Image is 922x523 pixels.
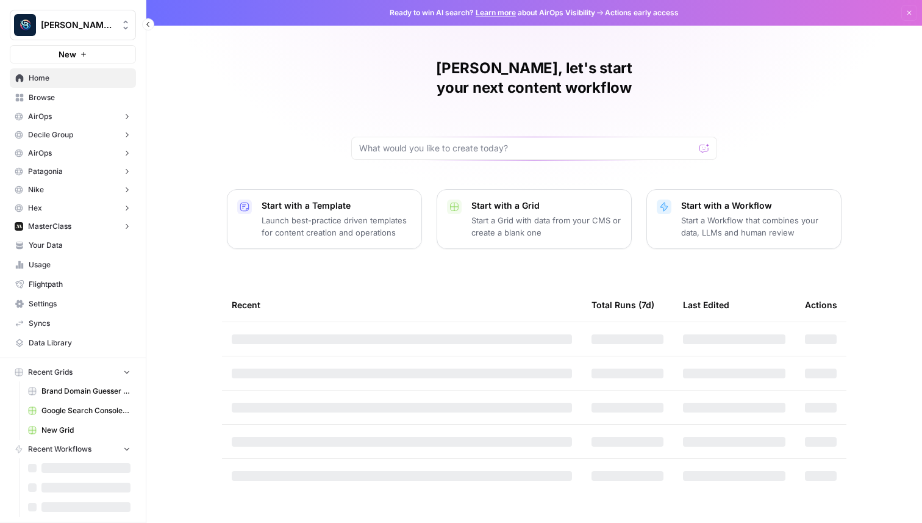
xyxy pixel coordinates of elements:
[681,200,831,212] p: Start with a Workflow
[605,7,679,18] span: Actions early access
[23,401,136,420] a: Google Search Console - [DOMAIN_NAME]
[10,126,136,144] button: Decile Group
[59,48,76,60] span: New
[681,214,831,239] p: Start a Workflow that combines your data, LLMs and human review
[683,288,729,322] div: Last Edited
[29,92,130,103] span: Browse
[390,7,595,18] span: Ready to win AI search? about AirOps Visibility
[28,184,44,195] span: Nike
[471,200,621,212] p: Start with a Grid
[10,236,136,255] a: Your Data
[41,425,130,436] span: New Grid
[10,199,136,217] button: Hex
[29,259,130,270] span: Usage
[10,68,136,88] a: Home
[28,111,52,122] span: AirOps
[23,420,136,440] a: New Grid
[437,189,632,249] button: Start with a GridStart a Grid with data from your CMS or create a blank one
[359,142,695,154] input: What would you like to create today?
[232,288,572,322] div: Recent
[10,255,136,275] a: Usage
[28,367,73,378] span: Recent Grids
[29,298,130,309] span: Settings
[646,189,842,249] button: Start with a WorkflowStart a Workflow that combines your data, LLMs and human review
[10,275,136,294] a: Flightpath
[10,333,136,353] a: Data Library
[591,288,654,322] div: Total Runs (7d)
[10,144,136,162] button: AirOps
[29,337,130,348] span: Data Library
[10,314,136,333] a: Syncs
[28,129,73,140] span: Decile Group
[10,181,136,199] button: Nike
[28,148,52,159] span: AirOps
[41,19,115,31] span: [PERSON_NAME] Personal
[29,279,130,290] span: Flightpath
[351,59,717,98] h1: [PERSON_NAME], let's start your next content workflow
[28,166,63,177] span: Patagonia
[15,222,23,231] img: m45g04c7stpv9a7fm5gbetvc5vml
[805,288,837,322] div: Actions
[28,221,71,232] span: MasterClass
[262,214,412,239] p: Launch best-practice driven templates for content creation and operations
[29,318,130,329] span: Syncs
[28,203,42,214] span: Hex
[10,162,136,181] button: Patagonia
[23,381,136,401] a: Brand Domain Guesser QA
[10,107,136,126] button: AirOps
[29,240,130,251] span: Your Data
[227,189,422,249] button: Start with a TemplateLaunch best-practice driven templates for content creation and operations
[262,200,412,212] p: Start with a Template
[476,8,516,17] a: Learn more
[28,444,91,455] span: Recent Workflows
[41,386,130,397] span: Brand Domain Guesser QA
[10,440,136,458] button: Recent Workflows
[10,10,136,40] button: Workspace: Berna's Personal
[10,45,136,63] button: New
[10,363,136,381] button: Recent Grids
[29,73,130,84] span: Home
[471,214,621,239] p: Start a Grid with data from your CMS or create a blank one
[41,405,130,416] span: Google Search Console - [DOMAIN_NAME]
[10,294,136,314] a: Settings
[10,88,136,107] a: Browse
[14,14,36,36] img: Berna's Personal Logo
[10,217,136,236] button: MasterClass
